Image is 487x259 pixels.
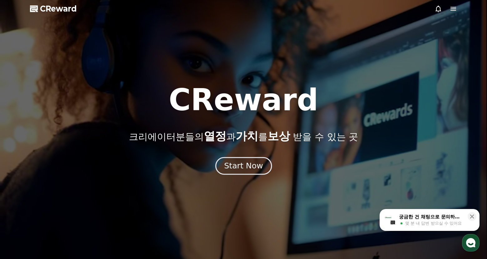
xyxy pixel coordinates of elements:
span: 대화 [57,208,65,213]
p: 크리에이터분들의 과 를 받을 수 있는 곳 [129,130,358,142]
a: 홈 [2,198,41,214]
div: Start Now [224,161,263,171]
h1: CReward [169,85,318,115]
a: Start Now [217,164,271,170]
span: 설정 [96,207,104,212]
a: CReward [30,4,77,14]
span: 가치 [236,130,258,142]
span: CReward [40,4,77,14]
a: 설정 [81,198,120,214]
span: 보상 [268,130,290,142]
button: Start Now [215,157,272,175]
span: 열정 [204,130,226,142]
a: 대화 [41,198,81,214]
span: 홈 [20,207,23,212]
